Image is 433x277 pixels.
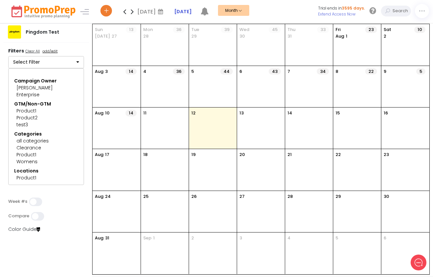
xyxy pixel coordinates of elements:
div: Locations [14,168,78,174]
div: Pingdom Test [21,29,64,36]
div: all categories [16,138,76,144]
span: Wed [239,26,269,33]
span: 33 [317,26,329,33]
p: 1 [153,235,155,241]
p: 26 [191,193,197,200]
div: Clearance [16,144,76,151]
a: Extend Access Now [318,11,356,17]
span: 13 [126,26,137,33]
span: New conversation [42,70,79,76]
div: [DATE] [137,7,165,16]
p: 27 [239,193,245,200]
p: Aug [95,235,103,241]
p: 25 [143,193,149,200]
div: Enterprise [16,91,76,98]
p: 24 [105,193,111,200]
u: add/edit [42,48,58,54]
a: [DATE] [174,8,192,15]
div: GTM/Non-GTM [14,101,78,108]
p: Aug [95,151,103,158]
div: Product1 [16,108,76,114]
div: Product2 [16,114,76,121]
p: 6 [239,68,242,75]
p: 22 [336,151,341,158]
p: 7 [287,68,290,75]
p: 13 [239,110,244,116]
span: Aug [336,33,344,39]
span: Sun [95,26,126,33]
p: 23 [384,151,389,158]
img: 2d3895cc8dcc9d2443ddd18970b2659c.png [8,25,21,39]
div: [PERSON_NAME] [16,84,76,91]
p: Aug [95,68,103,75]
div: Categories [14,131,78,138]
span: 22 [365,68,377,75]
span: 10 [414,26,425,33]
span: 36 [173,26,185,33]
span: 45 [269,26,281,33]
span: Thu [287,26,317,33]
p: 19 [191,151,196,158]
button: Select Filter [8,56,84,69]
p: 21 [287,151,292,158]
a: add/edit [41,48,59,55]
p: 29 [336,193,341,200]
span: Mon [143,26,173,33]
span: 23 [365,26,377,33]
p: 2 [191,235,194,241]
p: 20 [239,151,245,158]
span: 44 [220,68,233,75]
p: 4 [143,68,146,75]
p: 27 [112,33,117,40]
p: 3 [105,68,108,75]
div: Product1 [16,174,76,181]
span: 14 [125,110,137,116]
span: 14 [125,68,137,75]
strong: Filters [8,47,24,54]
p: 10 [105,110,110,116]
p: 11 [143,110,147,116]
div: Womens [16,158,76,165]
span: Tue [191,26,221,33]
p: [DATE] [95,33,110,40]
span: 36 [173,68,185,75]
span: Sep [143,235,151,241]
p: 18 [143,151,148,158]
span: 39 [221,26,233,33]
p: 28 [287,193,293,200]
label: Compare [8,213,29,219]
p: Aug [95,193,103,200]
span: 3595 days. [342,5,365,11]
span: 5 [416,68,425,75]
button: Month [218,5,249,16]
p: 6 [384,235,386,241]
p: 8 [336,68,338,75]
p: 15 [336,110,340,116]
label: Week #s [8,199,27,204]
div: Campaign Owner [14,77,78,84]
p: 1 [336,33,347,40]
p: 5 [336,235,338,241]
u: Clear All [25,48,40,54]
span: Trial ends in [318,5,365,11]
span: 43 [269,68,281,75]
p: 12 [191,110,196,116]
iframe: gist-messenger-bubble-iframe [411,255,426,270]
p: 2 [384,33,386,40]
button: New conversation [10,66,122,79]
p: 31 [105,235,109,241]
p: 14 [287,110,292,116]
p: Aug [95,110,103,116]
h2: What can we do to help? [10,44,122,54]
p: 3 [239,235,242,241]
p: 30 [384,193,389,200]
p: 9 [384,68,386,75]
div: test3 [16,121,76,128]
span: Sat [384,26,414,33]
span: We run on Gist [55,231,83,235]
p: 30 [239,33,245,40]
p: 31 [287,33,292,40]
p: 16 [384,110,388,116]
p: 5 [191,68,194,75]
